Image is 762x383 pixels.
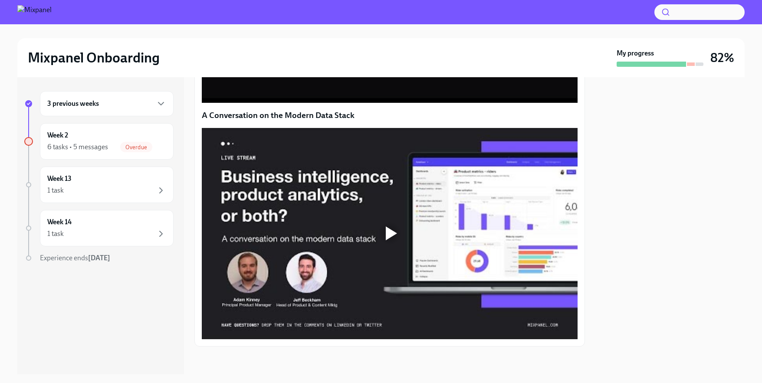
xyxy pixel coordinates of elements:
[120,144,152,151] span: Overdue
[28,49,160,66] h2: Mixpanel Onboarding
[24,123,174,160] a: Week 26 tasks • 5 messagesOverdue
[47,99,99,108] h6: 3 previous weeks
[617,49,654,58] strong: My progress
[24,167,174,203] a: Week 131 task
[47,229,64,239] div: 1 task
[47,217,72,227] h6: Week 14
[40,254,110,262] span: Experience ends
[47,174,72,183] h6: Week 13
[710,50,734,65] h3: 82%
[17,5,52,19] img: Mixpanel
[47,186,64,195] div: 1 task
[88,254,110,262] strong: [DATE]
[24,210,174,246] a: Week 141 task
[47,142,108,152] div: 6 tasks • 5 messages
[40,91,174,116] div: 3 previous weeks
[202,110,578,121] p: A Conversation on the Modern Data Stack
[47,131,68,140] h6: Week 2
